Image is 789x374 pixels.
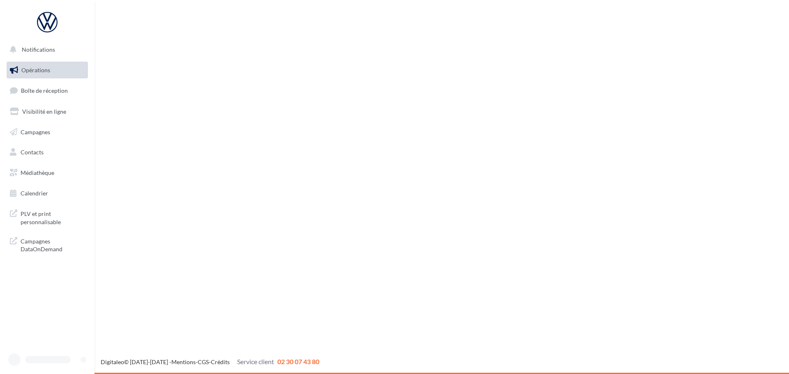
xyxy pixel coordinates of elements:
span: Campagnes DataOnDemand [21,236,85,253]
span: 02 30 07 43 80 [277,358,319,365]
span: Opérations [21,67,50,73]
button: Notifications [5,41,86,58]
a: Médiathèque [5,164,90,181]
span: Contacts [21,149,44,156]
span: © [DATE]-[DATE] - - - [101,358,319,365]
a: Boîte de réception [5,82,90,99]
a: Contacts [5,144,90,161]
a: Calendrier [5,185,90,202]
a: Visibilité en ligne [5,103,90,120]
a: Crédits [211,358,230,365]
span: Visibilité en ligne [22,108,66,115]
span: Médiathèque [21,169,54,176]
a: Opérations [5,62,90,79]
a: CGS [198,358,209,365]
a: Campagnes [5,124,90,141]
a: Mentions [171,358,196,365]
span: Notifications [22,46,55,53]
a: Campagnes DataOnDemand [5,232,90,257]
span: Boîte de réception [21,87,68,94]
span: Calendrier [21,190,48,197]
a: Digitaleo [101,358,124,365]
span: Service client [237,358,274,365]
a: PLV et print personnalisable [5,205,90,229]
span: Campagnes [21,128,50,135]
span: PLV et print personnalisable [21,208,85,226]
